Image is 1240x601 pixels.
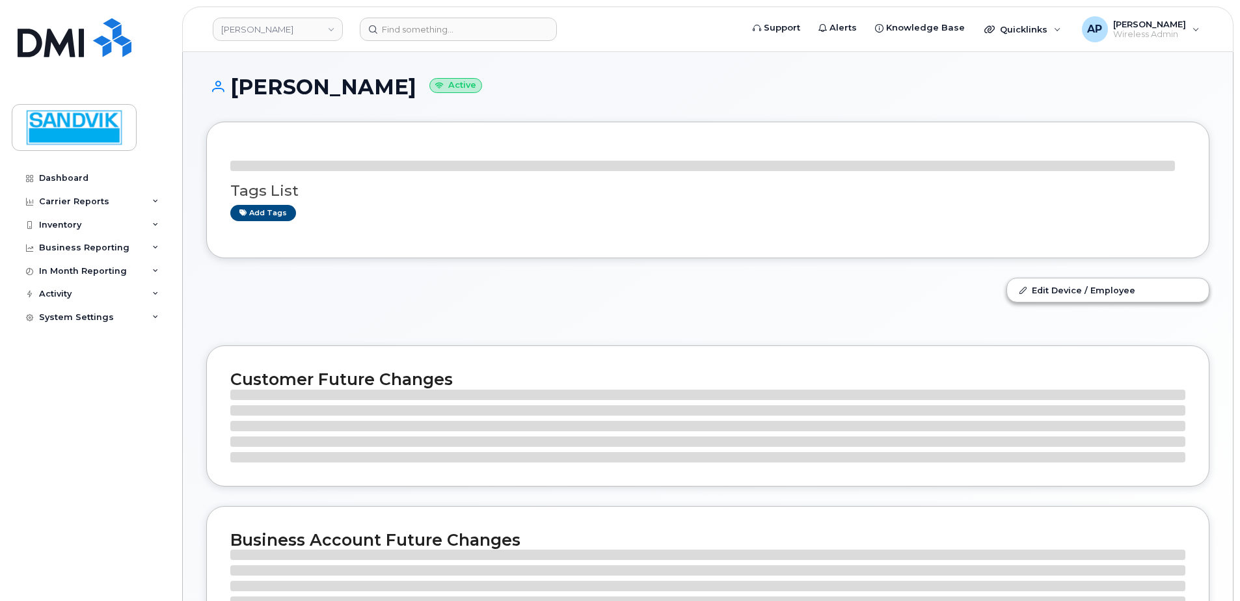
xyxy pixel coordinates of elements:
[429,78,482,93] small: Active
[230,530,1185,550] h2: Business Account Future Changes
[206,75,1209,98] h1: [PERSON_NAME]
[1007,278,1209,302] a: Edit Device / Employee
[230,183,1185,199] h3: Tags List
[230,205,296,221] a: Add tags
[230,369,1185,389] h2: Customer Future Changes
